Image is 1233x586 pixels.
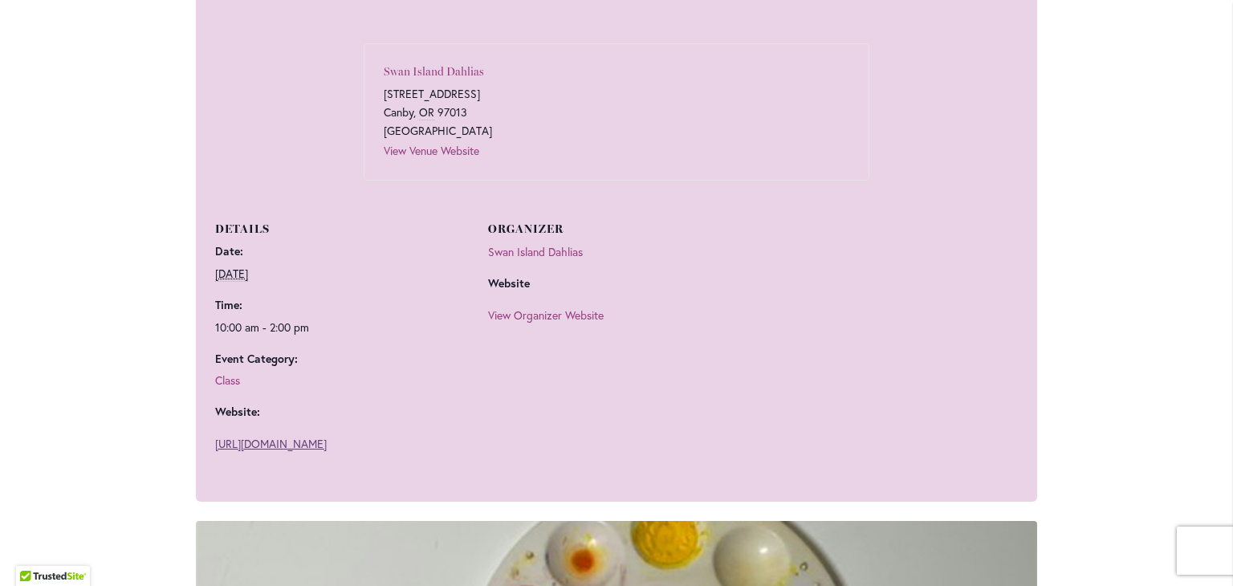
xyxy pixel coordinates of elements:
span: , [413,104,416,120]
div: 2025-09-20 [215,318,461,337]
span: [GEOGRAPHIC_DATA] [384,122,849,140]
a: Swan Island Dahlias [488,244,583,259]
span: [STREET_ADDRESS] [384,86,480,101]
a: Swan Island Dahlias [384,65,484,79]
a: View Venue Website [384,143,479,158]
dt: Website [488,275,734,293]
h3: Details [215,222,461,237]
iframe: Launch Accessibility Center [12,529,57,574]
a: [URL][DOMAIN_NAME] [215,436,327,451]
dt: Date: [215,242,461,261]
abbr: Oregon [419,104,434,120]
a: Class [215,372,240,388]
dt: Event Category: [215,350,461,368]
abbr: 2025-09-20 [215,266,248,282]
dt: Website: [215,403,461,421]
span: Canby [384,104,413,120]
dt: Time: [215,296,461,315]
span: 97013 [437,104,467,120]
a: View Organizer Website [488,307,604,323]
h3: Organizer [488,222,734,237]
